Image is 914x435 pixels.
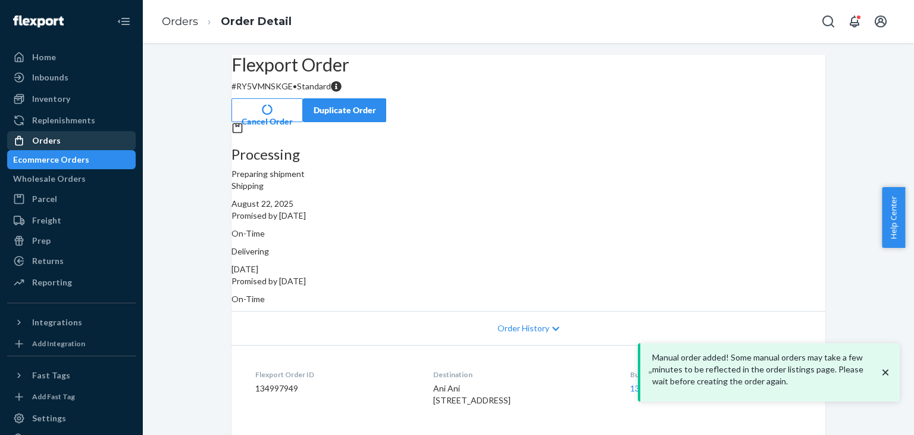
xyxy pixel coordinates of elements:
[7,131,136,150] a: Orders
[7,150,136,169] a: Ecommerce Orders
[879,366,891,378] svg: close toast
[7,273,136,292] a: Reporting
[7,337,136,351] a: Add Integration
[7,251,136,271] a: Returns
[32,255,64,267] div: Returns
[652,352,879,387] p: Manual order added! Some manual orders may take a few minutes to be reflected in the order listin...
[231,293,825,305] p: On-Time
[112,10,136,33] button: Close Navigation
[231,198,825,210] div: August 22, 2025
[7,390,136,404] a: Add Fast Tag
[231,210,825,222] p: Promised by [DATE]
[152,4,301,39] ol: breadcrumbs
[7,48,136,67] a: Home
[255,383,414,394] dd: 134997949
[231,98,303,122] button: Cancel Order
[293,81,297,91] span: •
[7,68,136,87] a: Inbounds
[869,10,893,33] button: Open account menu
[433,369,611,380] dt: Destination
[32,392,75,402] div: Add Fast Tag
[303,98,386,122] button: Duplicate Order
[32,215,61,226] div: Freight
[497,322,549,334] span: Order History
[231,263,825,275] div: [DATE]
[32,72,68,83] div: Inbounds
[32,235,51,247] div: Prep
[231,180,825,192] p: Shipping
[32,93,70,105] div: Inventory
[32,338,85,349] div: Add Integration
[843,10,866,33] button: Open notifications
[630,383,673,393] a: 134997949
[231,147,825,180] div: Preparing shipment
[32,369,70,381] div: Fast Tags
[231,246,825,257] p: Delivering
[32,135,61,147] div: Orders
[7,313,136,332] button: Integrations
[231,80,825,92] p: # RY5VMNSKGE
[13,173,86,185] div: Wholesale Orders
[7,169,136,188] a: Wholesale Orders
[7,366,136,385] button: Fast Tags
[231,147,825,162] h3: Processing
[32,316,82,328] div: Integrations
[221,15,292,28] a: Order Detail
[255,369,414,380] dt: Flexport Order ID
[297,81,331,91] span: Standard
[882,187,905,248] button: Help Center
[7,211,136,230] a: Freight
[7,111,136,130] a: Replenishments
[7,189,136,209] a: Parcel
[231,275,825,287] p: Promised by [DATE]
[7,89,136,108] a: Inventory
[13,15,64,27] img: Flexport logo
[231,228,825,240] p: On-Time
[433,383,511,405] span: Ani Ani [STREET_ADDRESS]
[32,412,66,424] div: Settings
[313,104,376,116] div: Duplicate Order
[13,154,89,166] div: Ecommerce Orders
[231,55,825,74] h2: Flexport Order
[816,10,840,33] button: Open Search Box
[32,51,56,63] div: Home
[630,369,802,380] dt: Buyer Order Tracking
[32,276,72,288] div: Reporting
[7,231,136,250] a: Prep
[32,193,57,205] div: Parcel
[32,114,95,126] div: Replenishments
[7,409,136,428] a: Settings
[162,15,198,28] a: Orders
